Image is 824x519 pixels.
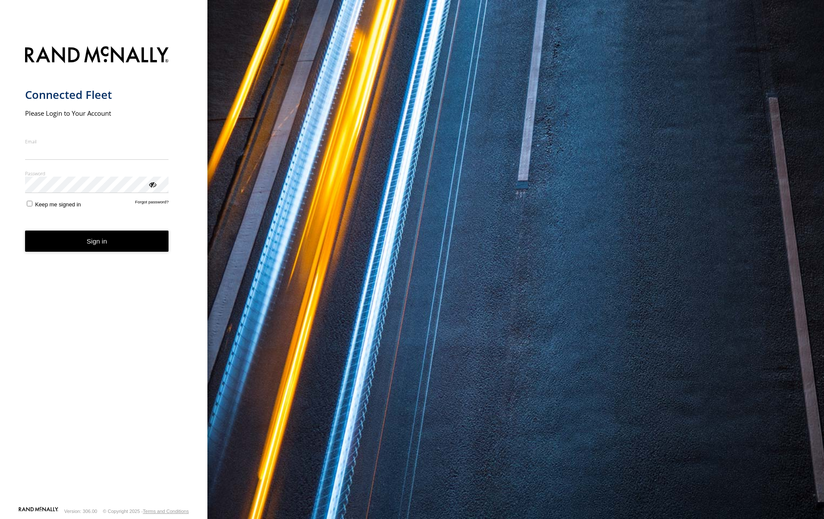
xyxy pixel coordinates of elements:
button: Sign in [25,231,169,252]
span: Keep me signed in [35,201,81,208]
div: © Copyright 2025 - [103,509,189,514]
input: Keep me signed in [27,201,32,206]
form: main [25,41,183,506]
label: Password [25,170,169,177]
h1: Connected Fleet [25,88,169,102]
div: ViewPassword [148,180,156,188]
img: Rand McNally [25,44,169,66]
a: Forgot password? [135,199,169,208]
div: Version: 306.00 [64,509,97,514]
h2: Please Login to Your Account [25,109,169,117]
label: Email [25,138,169,145]
a: Visit our Website [19,507,58,516]
a: Terms and Conditions [143,509,189,514]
